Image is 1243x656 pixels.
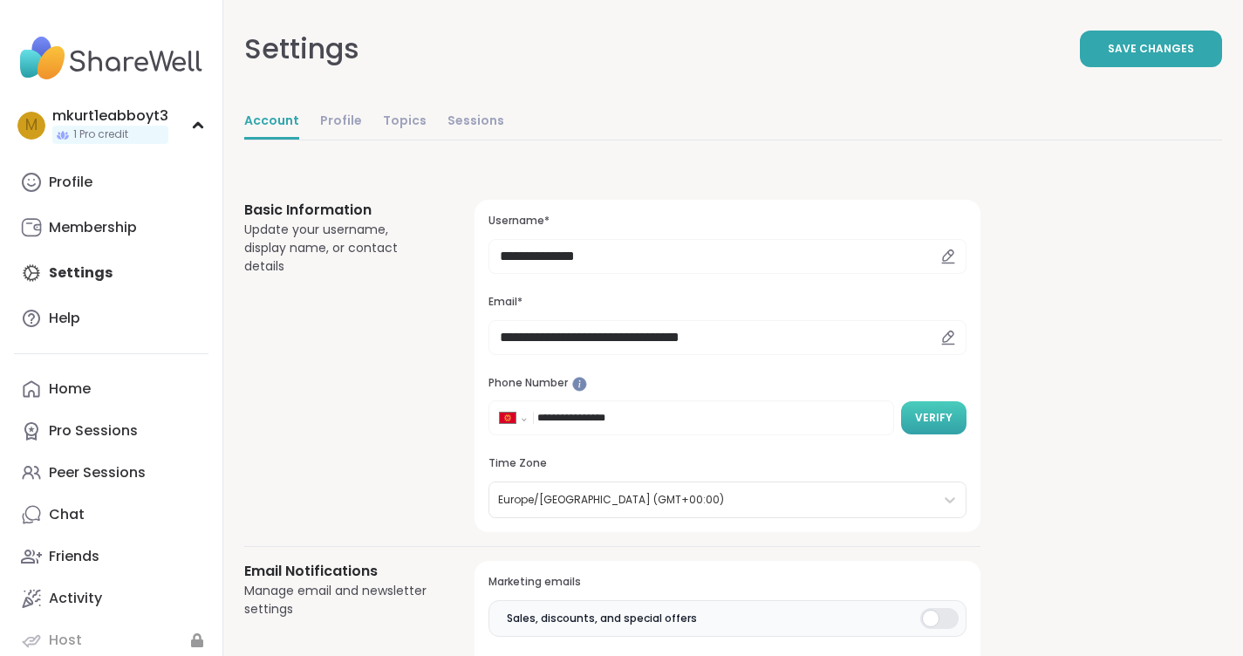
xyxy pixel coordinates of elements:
div: Settings [244,28,359,70]
h3: Basic Information [244,200,433,221]
h3: Username* [488,214,966,229]
span: Verify [915,410,953,426]
div: mkurt1eabboyt3 [52,106,168,126]
div: Chat [49,505,85,524]
span: Save Changes [1108,41,1194,57]
a: Profile [14,161,208,203]
h3: Phone Number [488,376,966,391]
div: Pro Sessions [49,421,138,441]
a: Help [14,297,208,339]
div: Home [49,379,91,399]
h3: Marketing emails [488,575,966,590]
a: Home [14,368,208,410]
a: Account [244,105,299,140]
a: Sessions [447,105,504,140]
a: Activity [14,577,208,619]
div: Activity [49,589,102,608]
div: Friends [49,547,99,566]
iframe: Spotlight [572,377,587,392]
div: Profile [49,173,92,192]
div: Update your username, display name, or contact details [244,221,433,276]
h3: Time Zone [488,456,966,471]
a: Peer Sessions [14,452,208,494]
img: ShareWell Nav Logo [14,28,208,89]
a: Friends [14,536,208,577]
a: Topics [383,105,427,140]
span: Sales, discounts, and special offers [507,611,697,626]
span: 1 Pro credit [73,127,128,142]
div: Peer Sessions [49,463,146,482]
div: Host [49,631,82,650]
h3: Email Notifications [244,561,433,582]
span: m [25,114,38,137]
a: Pro Sessions [14,410,208,452]
div: Manage email and newsletter settings [244,582,433,618]
a: Chat [14,494,208,536]
a: Membership [14,207,208,249]
h3: Email* [488,295,966,310]
a: Profile [320,105,362,140]
button: Save Changes [1080,31,1222,67]
div: Membership [49,218,137,237]
button: Verify [901,401,966,434]
div: Help [49,309,80,328]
